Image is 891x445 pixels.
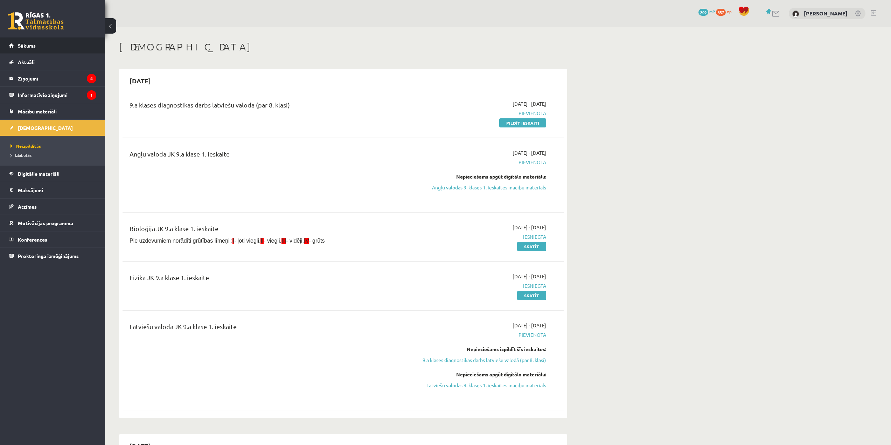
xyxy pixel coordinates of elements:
[281,238,286,244] span: III
[9,248,96,264] a: Proktoringa izmēģinājums
[499,118,546,127] a: Pildīt ieskaiti
[18,87,96,103] legend: Informatīvie ziņojumi
[130,100,404,113] div: 9.a klases diagnostikas darbs latviešu valodā (par 8. klasi)
[11,143,41,149] span: Neizpildītās
[18,253,79,259] span: Proktoringa izmēģinājums
[513,149,546,157] span: [DATE] - [DATE]
[709,9,715,14] span: mP
[414,331,546,339] span: Pievienota
[9,182,96,198] a: Maksājumi
[804,10,848,17] a: [PERSON_NAME]
[18,220,73,226] span: Motivācijas programma
[8,12,64,30] a: Rīgas 1. Tālmācības vidusskola
[414,184,546,191] a: Angļu valodas 9. klases 1. ieskaites mācību materiāls
[130,273,404,286] div: Fizika JK 9.a klase 1. ieskaite
[11,152,98,158] a: Izlabotās
[9,120,96,136] a: [DEMOGRAPHIC_DATA]
[513,322,546,329] span: [DATE] - [DATE]
[698,9,715,14] a: 209 mP
[414,356,546,364] a: 9.a klases diagnostikas darbs latviešu valodā (par 8. klasi)
[414,282,546,290] span: Iesniegta
[517,242,546,251] a: Skatīt
[87,90,96,100] i: 1
[123,72,158,89] h2: [DATE]
[18,236,47,243] span: Konferences
[513,273,546,280] span: [DATE] - [DATE]
[9,37,96,54] a: Sākums
[18,70,96,86] legend: Ziņojumi
[87,74,96,83] i: 4
[698,9,708,16] span: 209
[513,100,546,107] span: [DATE] - [DATE]
[9,166,96,182] a: Digitālie materiāli
[11,143,98,149] a: Neizpildītās
[414,382,546,389] a: Latviešu valodas 9. klases 1. ieskaites mācību materiāls
[18,42,36,49] span: Sākums
[304,238,309,244] span: IV
[130,322,404,335] div: Latviešu valoda JK 9.a klase 1. ieskaite
[9,70,96,86] a: Ziņojumi4
[727,9,731,14] span: xp
[9,87,96,103] a: Informatīvie ziņojumi1
[792,11,799,18] img: Mihails Bahšijevs
[18,59,35,65] span: Aktuāli
[414,159,546,166] span: Pievienota
[18,203,37,210] span: Atzīmes
[18,171,60,177] span: Digitālie materiāli
[130,224,404,237] div: Bioloģija JK 9.a klase 1. ieskaite
[9,231,96,248] a: Konferences
[9,199,96,215] a: Atzīmes
[11,152,32,158] span: Izlabotās
[130,238,325,244] span: Pie uzdevumiem norādīti grūtības līmeņi : - ļoti viegli, - viegli, - vidēji, - grūts
[414,173,546,180] div: Nepieciešams apgūt digitālo materiālu:
[414,110,546,117] span: Pievienota
[18,182,96,198] legend: Maksājumi
[130,149,404,162] div: Angļu valoda JK 9.a klase 1. ieskaite
[414,346,546,353] div: Nepieciešams izpildīt šīs ieskaites:
[9,215,96,231] a: Motivācijas programma
[414,233,546,241] span: Iesniegta
[18,108,57,114] span: Mācību materiāli
[716,9,735,14] a: 357 xp
[9,103,96,119] a: Mācību materiāli
[18,125,73,131] span: [DEMOGRAPHIC_DATA]
[716,9,726,16] span: 357
[260,238,264,244] span: II
[119,41,567,53] h1: [DEMOGRAPHIC_DATA]
[9,54,96,70] a: Aktuāli
[232,238,234,244] span: I
[513,224,546,231] span: [DATE] - [DATE]
[414,371,546,378] div: Nepieciešams apgūt digitālo materiālu:
[517,291,546,300] a: Skatīt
